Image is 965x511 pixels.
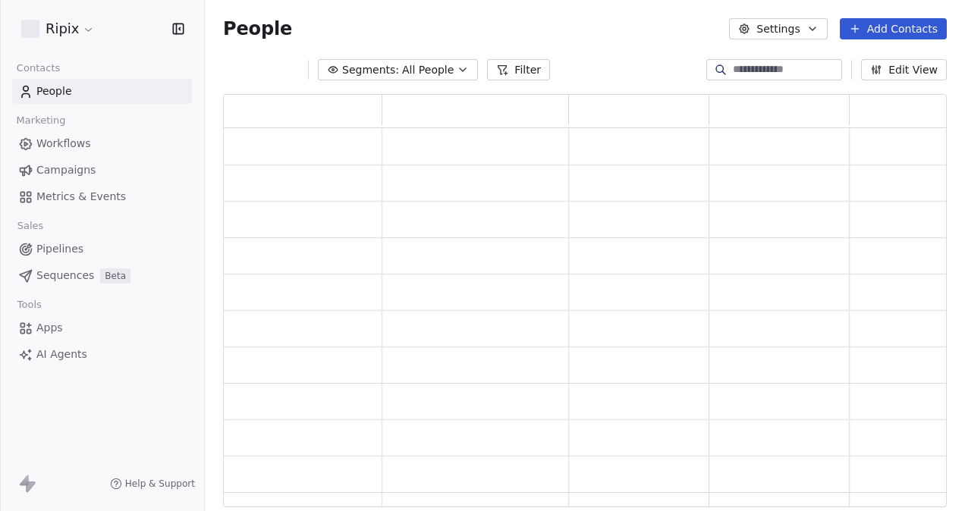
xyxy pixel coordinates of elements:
[36,346,87,362] span: AI Agents
[36,83,72,99] span: People
[36,268,94,284] span: Sequences
[11,215,50,237] span: Sales
[402,62,454,78] span: All People
[487,59,550,80] button: Filter
[342,62,399,78] span: Segments:
[36,162,96,178] span: Campaigns
[12,263,192,288] a: SequencesBeta
[12,315,192,340] a: Apps
[12,237,192,262] a: Pipelines
[36,320,63,336] span: Apps
[100,268,130,284] span: Beta
[11,293,48,316] span: Tools
[840,18,947,39] button: Add Contacts
[36,241,83,257] span: Pipelines
[110,478,195,490] a: Help & Support
[12,158,192,183] a: Campaigns
[36,189,126,205] span: Metrics & Events
[12,131,192,156] a: Workflows
[223,17,292,40] span: People
[125,478,195,490] span: Help & Support
[861,59,947,80] button: Edit View
[10,109,72,132] span: Marketing
[729,18,827,39] button: Settings
[18,16,98,42] button: Ripix
[36,136,91,152] span: Workflows
[46,19,79,39] span: Ripix
[12,184,192,209] a: Metrics & Events
[10,57,67,80] span: Contacts
[12,79,192,104] a: People
[12,342,192,367] a: AI Agents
